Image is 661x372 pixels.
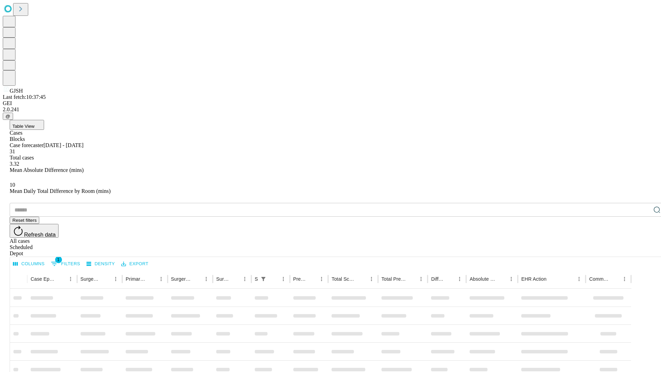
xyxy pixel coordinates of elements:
span: [DATE] - [DATE] [43,142,83,148]
div: Difference [431,276,444,282]
button: Sort [547,274,557,284]
button: Menu [111,274,120,284]
div: Surgery Date [216,276,230,282]
button: Sort [610,274,620,284]
button: Show filters [49,258,82,269]
button: Table View [10,120,44,130]
div: Total Predicted Duration [381,276,406,282]
span: 1 [55,256,62,263]
button: Menu [201,274,211,284]
div: Absolute Difference [470,276,496,282]
span: Mean Daily Total Difference by Room (mins) [10,188,111,194]
div: Surgeon Name [81,276,101,282]
div: Primary Service [126,276,146,282]
button: Menu [367,274,376,284]
button: Menu [279,274,288,284]
button: Menu [66,274,75,284]
button: @ [3,113,13,120]
button: Sort [407,274,416,284]
span: Last fetch: 10:37:45 [3,94,46,100]
button: Sort [147,274,156,284]
div: Predicted In Room Duration [293,276,307,282]
span: Case forecaster [10,142,43,148]
div: EHR Action [521,276,546,282]
span: 10 [10,182,15,188]
button: Sort [497,274,506,284]
div: 1 active filter [259,274,268,284]
button: Density [85,259,117,269]
span: 3.32 [10,161,19,167]
span: @ [6,114,10,119]
button: Sort [101,274,111,284]
button: Sort [230,274,240,284]
button: Menu [156,274,166,284]
div: Comments [589,276,609,282]
div: Scheduled In Room Duration [255,276,258,282]
button: Menu [416,274,426,284]
span: Refresh data [24,232,56,238]
button: Export [119,259,150,269]
span: Mean Absolute Difference (mins) [10,167,84,173]
button: Menu [574,274,584,284]
div: GEI [3,100,658,106]
span: Table View [12,124,34,129]
button: Sort [307,274,317,284]
button: Refresh data [10,224,59,238]
button: Menu [620,274,629,284]
button: Sort [269,274,279,284]
button: Sort [357,274,367,284]
button: Select columns [11,259,46,269]
button: Sort [192,274,201,284]
span: 31 [10,148,15,154]
button: Menu [455,274,464,284]
button: Menu [317,274,326,284]
button: Sort [56,274,66,284]
span: Reset filters [12,218,36,223]
span: GJSH [10,88,23,94]
button: Menu [506,274,516,284]
div: Surgery Name [171,276,191,282]
button: Reset filters [10,217,39,224]
span: Total cases [10,155,34,161]
div: Total Scheduled Duration [332,276,356,282]
button: Sort [445,274,455,284]
button: Show filters [259,274,268,284]
button: Menu [240,274,250,284]
div: 2.0.241 [3,106,658,113]
div: Case Epic Id [31,276,55,282]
